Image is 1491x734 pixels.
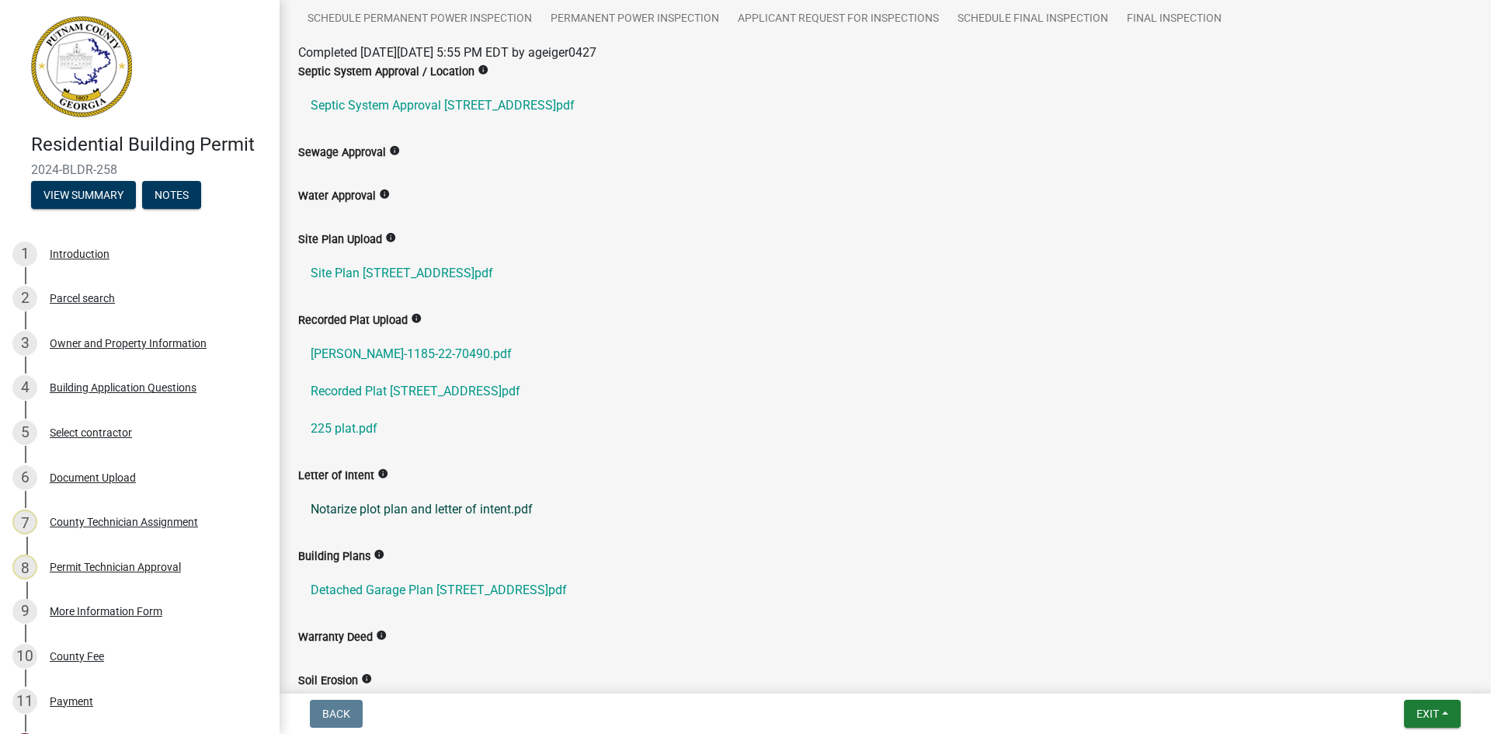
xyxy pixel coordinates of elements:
label: Recorded Plat Upload [298,315,408,326]
div: 10 [12,644,37,669]
div: Permit Technician Approval [50,562,181,572]
label: Letter of Intent [298,471,374,482]
div: Select contractor [50,427,132,438]
button: Exit [1404,700,1461,728]
div: 1 [12,242,37,266]
a: Detached Garage Plan [STREET_ADDRESS]pdf [298,572,1472,609]
span: 2024-BLDR-258 [31,162,248,177]
span: Exit [1416,708,1439,720]
div: 8 [12,555,37,579]
div: 11 [12,689,37,714]
i: info [377,468,388,479]
div: County Technician Assignment [50,517,198,527]
i: info [389,145,400,156]
i: info [411,313,422,324]
label: Soil Erosion [298,676,358,687]
div: 7 [12,510,37,534]
label: Sewage Approval [298,148,386,158]
label: Septic System Approval / Location [298,67,474,78]
div: Parcel search [50,293,115,304]
div: 3 [12,331,37,356]
div: 2 [12,286,37,311]
div: More Information Form [50,606,162,617]
label: Water Approval [298,191,376,202]
span: Back [322,708,350,720]
div: Document Upload [50,472,136,483]
label: Site Plan Upload [298,235,382,245]
label: Warranty Deed [298,632,373,643]
h4: Residential Building Permit [31,134,267,156]
div: 5 [12,420,37,445]
img: Putnam County, Georgia [31,16,132,117]
div: Owner and Property Information [50,338,207,349]
a: Recorded Plat [STREET_ADDRESS]pdf [298,373,1472,410]
a: [PERSON_NAME]-1185-22-70490.pdf [298,336,1472,373]
div: Introduction [50,249,109,259]
i: info [385,232,396,243]
button: Back [310,700,363,728]
i: info [379,189,390,200]
button: Notes [142,181,201,209]
div: 4 [12,375,37,400]
div: Building Application Questions [50,382,196,393]
wm-modal-confirm: Notes [142,190,201,202]
wm-modal-confirm: Summary [31,190,136,202]
a: Site Plan [STREET_ADDRESS]pdf [298,255,1472,292]
div: 9 [12,599,37,624]
i: info [361,673,372,684]
i: info [374,549,384,560]
label: Building Plans [298,551,370,562]
i: info [376,630,387,641]
span: Completed [DATE][DATE] 5:55 PM EDT by ageiger0427 [298,45,596,60]
div: 6 [12,465,37,490]
a: 225 plat.pdf [298,410,1472,447]
a: Septic System Approval [STREET_ADDRESS]pdf [298,87,1472,124]
button: View Summary [31,181,136,209]
div: Payment [50,696,93,707]
i: info [478,64,488,75]
a: Notarize plot plan and letter of intent.pdf [298,491,1472,528]
div: County Fee [50,651,104,662]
